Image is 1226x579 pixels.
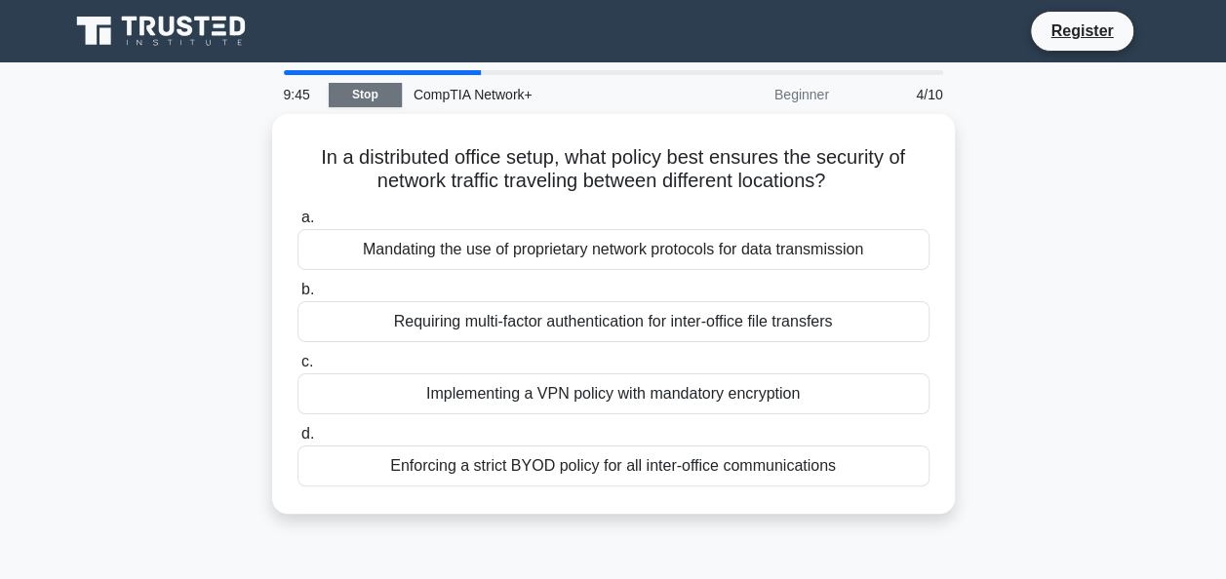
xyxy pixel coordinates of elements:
div: Beginner [670,75,841,114]
div: Mandating the use of proprietary network protocols for data transmission [297,229,929,270]
span: a. [301,209,314,225]
div: 9:45 [272,75,329,114]
div: Requiring multi-factor authentication for inter-office file transfers [297,301,929,342]
span: c. [301,353,313,369]
div: Implementing a VPN policy with mandatory encryption [297,373,929,414]
span: d. [301,425,314,442]
a: Register [1039,19,1125,43]
div: Enforcing a strict BYOD policy for all inter-office communications [297,445,929,486]
a: Stop [329,83,402,107]
span: b. [301,281,314,297]
h5: In a distributed office setup, what policy best ensures the security of network traffic traveling... [296,145,931,194]
div: 4/10 [841,75,955,114]
div: CompTIA Network+ [402,75,670,114]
